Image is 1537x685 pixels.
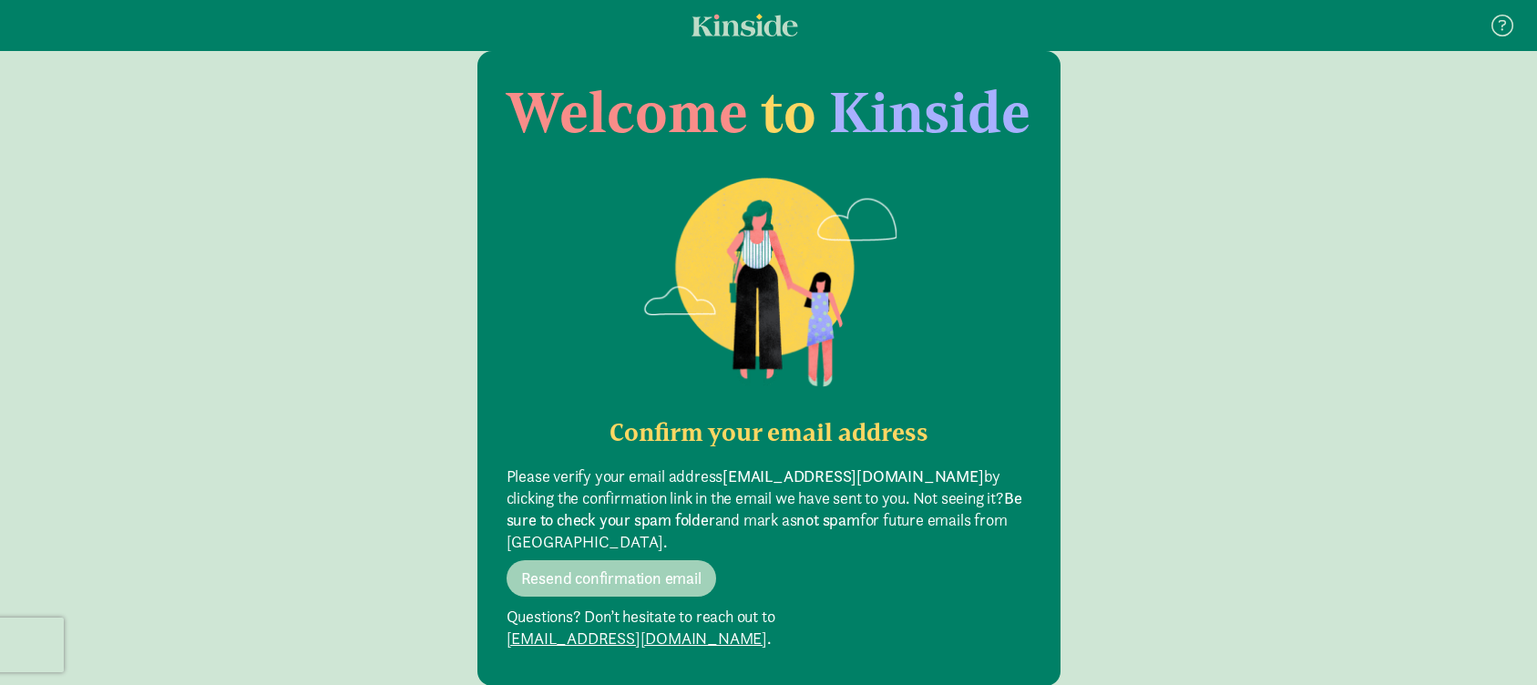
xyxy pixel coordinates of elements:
[507,560,716,597] button: Resend confirmation email
[722,465,983,486] b: [EMAIL_ADDRESS][DOMAIN_NAME]
[521,567,702,589] span: Resend confirmation email
[829,78,1030,147] span: Kinside
[692,14,798,36] a: Kinside
[507,78,748,147] span: Welcome
[796,509,859,530] b: not spam
[507,487,1022,530] b: Be sure to check your spam folder
[507,418,1031,447] h2: Confirm your email address
[507,628,767,649] a: [EMAIL_ADDRESS][DOMAIN_NAME]
[507,465,1031,553] p: Please verify your email address by clicking the confirmation link in the email we have sent to y...
[761,78,816,147] span: to
[507,606,1031,649] p: Questions? Don’t hesitate to reach out to .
